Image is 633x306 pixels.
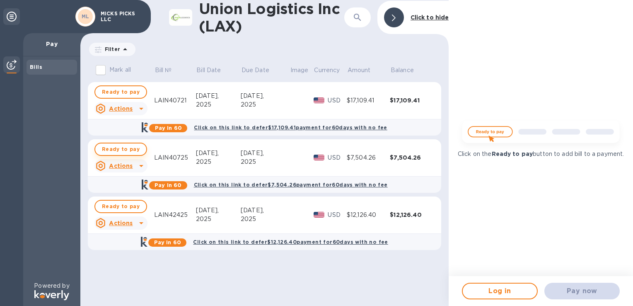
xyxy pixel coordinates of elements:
[101,11,142,22] p: MICKS PICKS LLC
[458,150,624,158] p: Click on the button to add bill to a payment.
[109,66,131,74] p: Mark all
[30,64,42,70] b: Bills
[314,97,325,103] img: USD
[469,286,530,296] span: Log in
[196,158,241,166] div: 2025
[154,239,181,245] b: Pay in 60
[154,96,196,105] div: LAIN40721
[94,200,147,213] button: Ready to pay
[155,182,181,188] b: Pay in 60
[492,151,533,157] b: Ready to pay
[155,125,182,131] b: Pay in 60
[34,290,69,300] img: Logo
[241,158,290,166] div: 2025
[196,100,241,109] div: 2025
[94,143,147,156] button: Ready to pay
[347,153,390,162] div: $7,504.26
[109,163,133,169] u: Actions
[194,182,388,188] b: Click on this link to defer $7,504.26 payment for 60 days with no fee
[109,220,133,226] u: Actions
[155,66,183,75] span: Bill №
[390,153,433,162] div: $7,504.26
[242,66,269,75] p: Due Date
[193,239,388,245] b: Click on this link to defer $12,126.40 payment for 60 days with no fee
[347,211,390,219] div: $12,126.40
[411,14,449,21] b: Click to hide
[109,105,133,112] u: Actions
[196,206,241,215] div: [DATE],
[155,66,172,75] p: Bill №
[314,155,325,160] img: USD
[154,153,196,162] div: LAIN40725
[241,92,290,100] div: [DATE],
[34,282,69,290] p: Powered by
[314,212,325,218] img: USD
[102,144,140,154] span: Ready to pay
[196,66,232,75] span: Bill Date
[348,66,371,75] p: Amount
[30,40,74,48] p: Pay
[154,211,196,219] div: LAIN42425
[390,96,433,104] div: $17,109.41
[194,124,387,131] b: Click on this link to defer $17,109.41 payment for 60 days with no fee
[390,211,433,219] div: $12,126.40
[94,85,147,99] button: Ready to pay
[102,87,140,97] span: Ready to pay
[391,66,425,75] span: Balance
[196,215,241,223] div: 2025
[328,96,347,105] p: USD
[242,66,280,75] span: Due Date
[241,100,290,109] div: 2025
[241,206,290,215] div: [DATE],
[391,66,414,75] p: Balance
[290,66,309,75] p: Image
[196,149,241,158] div: [DATE],
[328,211,347,219] p: USD
[102,202,140,211] span: Ready to pay
[196,92,241,100] div: [DATE],
[348,66,382,75] span: Amount
[101,46,120,53] p: Filter
[314,66,340,75] p: Currency
[462,283,537,299] button: Log in
[241,215,290,223] div: 2025
[82,13,89,19] b: ML
[196,66,221,75] p: Bill Date
[241,149,290,158] div: [DATE],
[328,153,347,162] p: USD
[347,96,390,105] div: $17,109.41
